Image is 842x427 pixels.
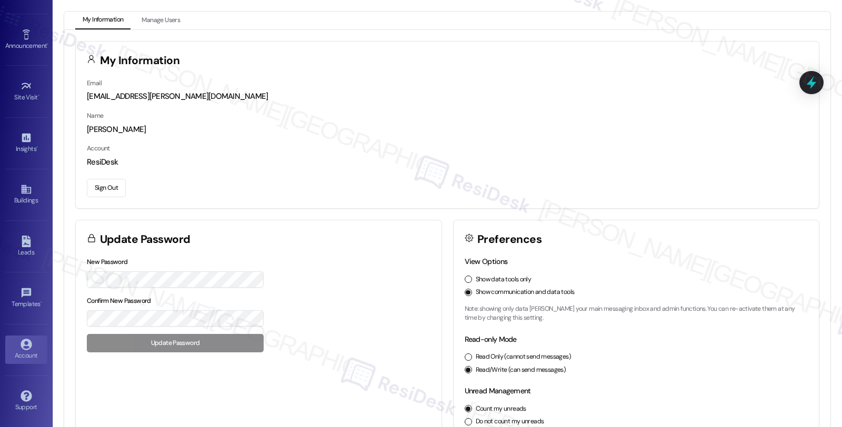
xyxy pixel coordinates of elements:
label: Name [87,111,104,120]
a: Templates • [5,284,47,312]
label: Account [87,144,110,152]
div: [EMAIL_ADDRESS][PERSON_NAME][DOMAIN_NAME] [87,91,808,102]
a: Site Visit • [5,77,47,106]
a: Account [5,335,47,364]
label: Unread Management [465,386,531,395]
label: Do not count my unreads [476,417,544,426]
span: • [47,40,48,48]
a: Buildings [5,180,47,209]
p: Note: showing only data [PERSON_NAME] your main messaging inbox and admin functions. You can re-a... [465,304,808,323]
label: Show communication and data tools [476,288,575,297]
label: View Options [465,257,508,266]
h3: Update Password [100,234,191,245]
span: • [38,92,39,99]
label: Confirm New Password [87,297,151,305]
label: Email [87,79,102,87]
div: [PERSON_NAME] [87,124,808,135]
a: Leads [5,232,47,261]
label: Show data tools only [476,275,532,284]
label: Read Only (cannot send messages) [476,352,571,362]
div: ResiDesk [87,157,808,168]
label: Read-only Mode [465,334,517,344]
label: Count my unreads [476,404,526,414]
a: Support [5,387,47,415]
label: New Password [87,258,128,266]
h3: Preferences [477,234,542,245]
h3: My Information [100,55,180,66]
span: • [36,144,38,151]
button: Manage Users [134,12,187,29]
button: My Information [75,12,131,29]
label: Read/Write (can send messages) [476,365,566,375]
a: Insights • [5,129,47,157]
button: Sign Out [87,179,126,197]
span: • [41,299,42,306]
